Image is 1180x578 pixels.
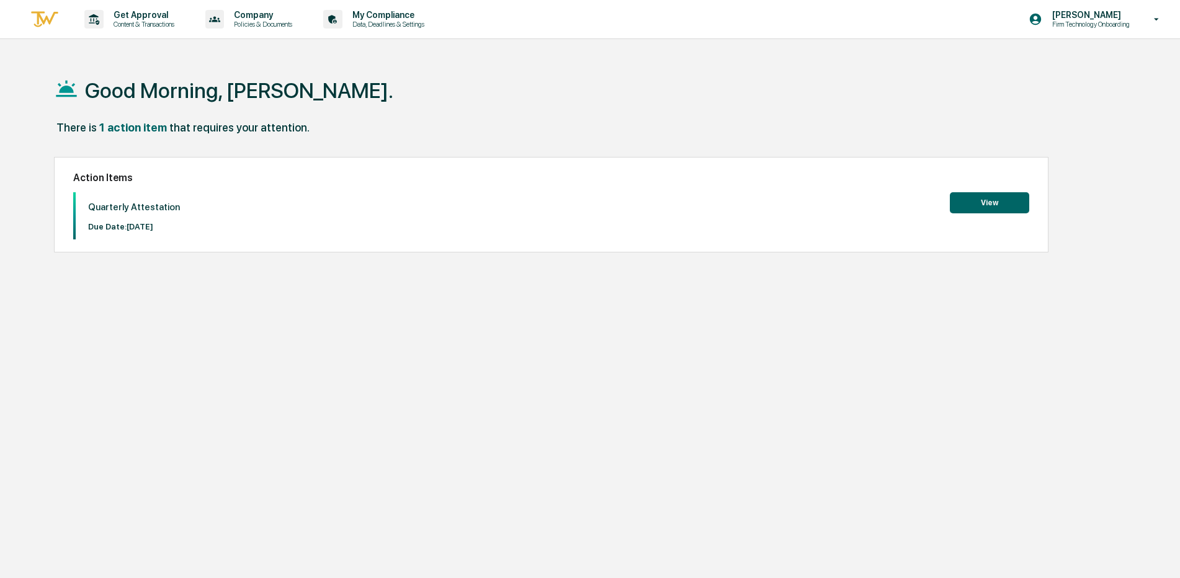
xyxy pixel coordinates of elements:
[342,10,431,20] p: My Compliance
[30,9,60,30] img: logo
[99,121,167,134] div: 1 action item
[950,192,1029,213] button: View
[224,20,298,29] p: Policies & Documents
[85,78,393,103] h1: Good Morning, [PERSON_NAME].
[104,10,181,20] p: Get Approval
[88,202,180,213] p: Quarterly Attestation
[1042,10,1136,20] p: [PERSON_NAME]
[88,222,180,231] p: Due Date: [DATE]
[1042,20,1136,29] p: Firm Technology Onboarding
[950,196,1029,208] a: View
[169,121,310,134] div: that requires your attention.
[342,20,431,29] p: Data, Deadlines & Settings
[56,121,97,134] div: There is
[104,20,181,29] p: Content & Transactions
[224,10,298,20] p: Company
[73,172,1029,184] h2: Action Items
